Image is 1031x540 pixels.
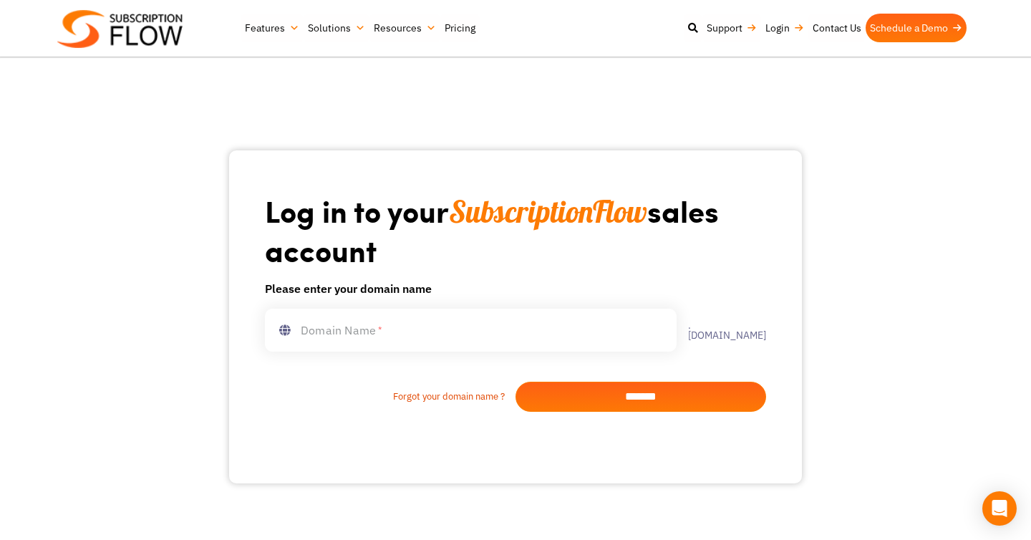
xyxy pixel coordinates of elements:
[761,14,808,42] a: Login
[677,320,766,340] label: .[DOMAIN_NAME]
[265,390,515,404] a: Forgot your domain name ?
[440,14,480,42] a: Pricing
[982,491,1017,526] div: Open Intercom Messenger
[265,192,766,269] h1: Log in to your sales account
[369,14,440,42] a: Resources
[808,14,866,42] a: Contact Us
[304,14,369,42] a: Solutions
[702,14,761,42] a: Support
[265,280,766,297] h6: Please enter your domain name
[241,14,304,42] a: Features
[57,10,183,48] img: Subscriptionflow
[449,193,647,231] span: SubscriptionFlow
[866,14,967,42] a: Schedule a Demo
